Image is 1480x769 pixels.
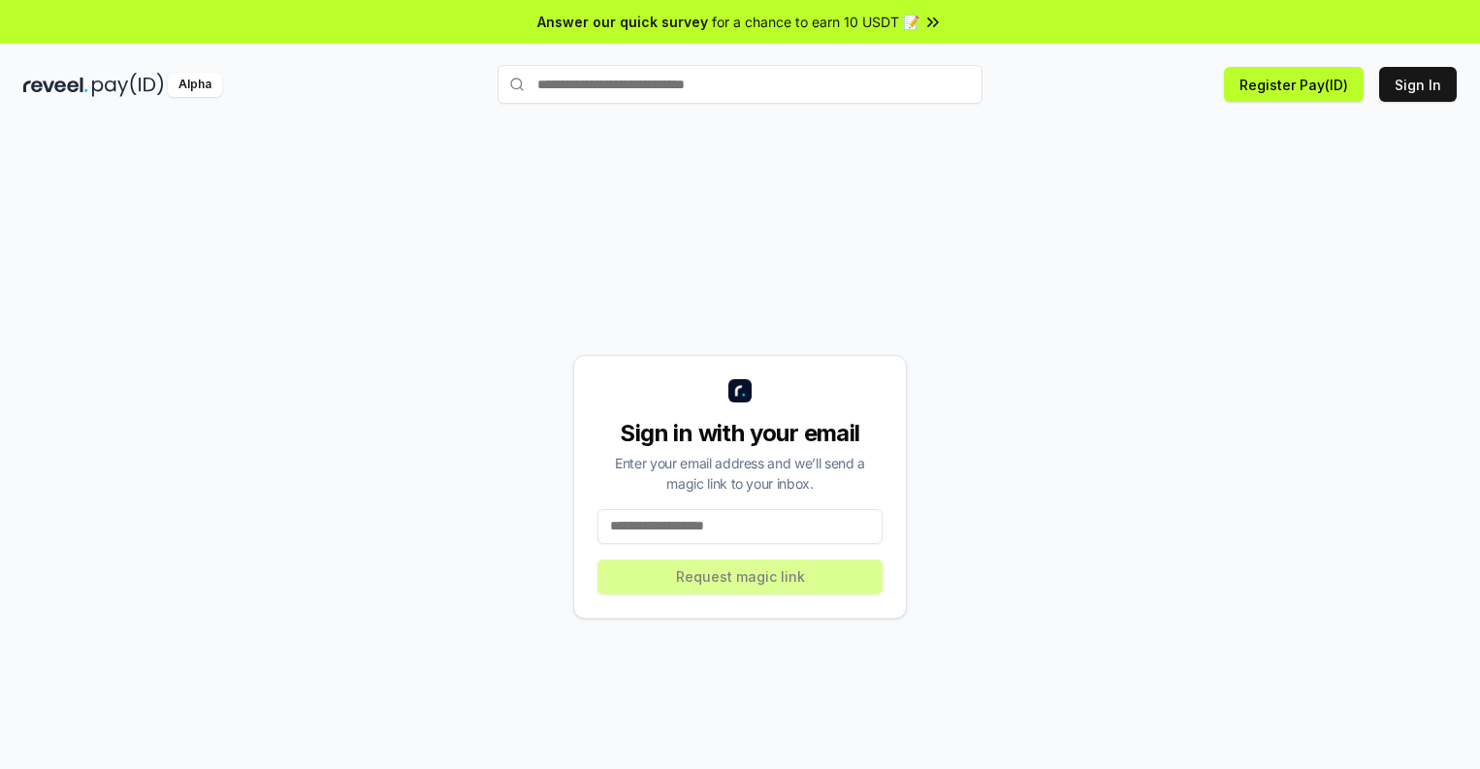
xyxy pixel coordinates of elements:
div: Enter your email address and we’ll send a magic link to your inbox. [597,453,883,494]
span: Answer our quick survey [537,12,708,32]
img: reveel_dark [23,73,88,97]
button: Register Pay(ID) [1224,67,1364,102]
div: Alpha [168,73,222,97]
button: Sign In [1379,67,1457,102]
img: pay_id [92,73,164,97]
img: logo_small [728,379,752,402]
div: Sign in with your email [597,418,883,449]
span: for a chance to earn 10 USDT 📝 [712,12,919,32]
